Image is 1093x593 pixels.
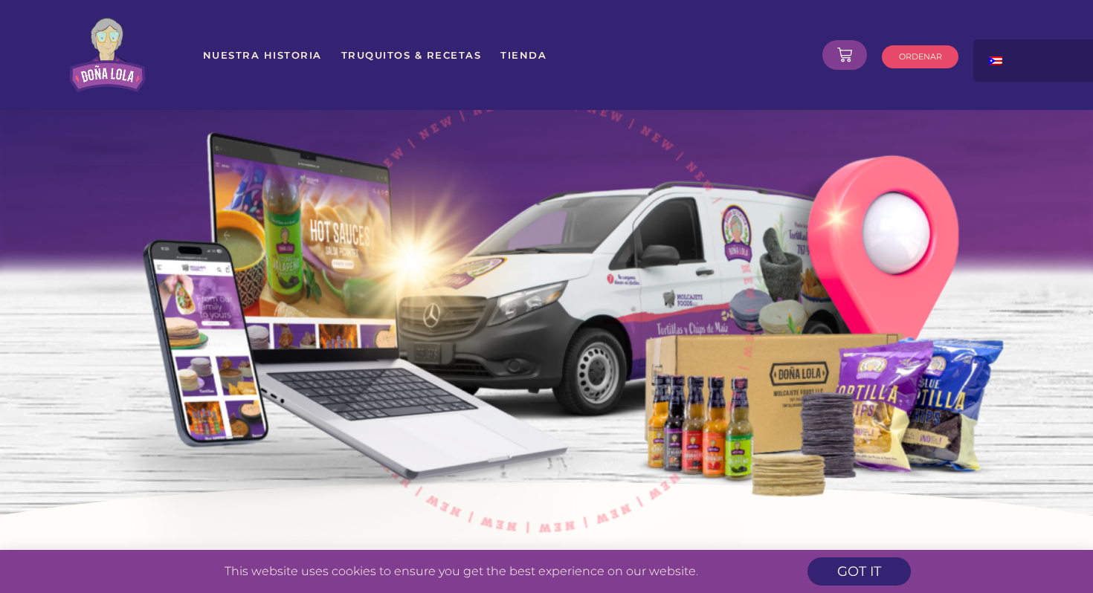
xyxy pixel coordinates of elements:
[202,42,323,68] a: Nuestra Historia
[341,42,483,68] a: Truquitos & Recetas
[202,42,802,68] nav: Menu
[500,42,547,68] a: Tienda
[130,566,793,577] p: This website uses cookies to ensure you get the best experience on our website.
[807,557,911,586] a: got it
[882,45,958,68] a: ORDENAR
[899,53,942,61] span: ORDENAR
[837,565,881,578] span: got it
[989,56,1002,65] img: Spanish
